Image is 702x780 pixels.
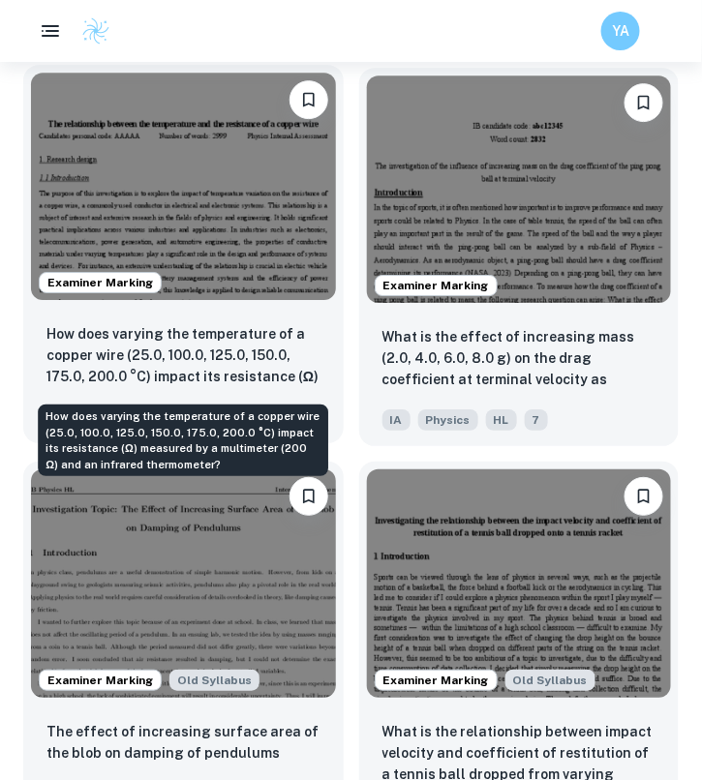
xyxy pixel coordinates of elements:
button: Bookmark [625,477,663,516]
button: Bookmark [290,477,328,516]
span: HL [486,409,517,431]
span: 7 [525,409,548,431]
img: Physics IA example thumbnail: What is the effect of increasing mass (2 [367,75,672,304]
img: Clastify logo [81,16,110,45]
div: How does varying the temperature of a copper wire (25.0, 100.0, 125.0, 150.0, 175.0, 200.0 °C) im... [38,405,328,476]
span: Examiner Marking [376,277,497,294]
button: Bookmark [625,83,663,122]
span: IA [382,409,411,431]
a: Examiner MarkingBookmarkWhat is the effect of increasing mass (2.0, 4.0, 6.0, 8.0 g) on the drag ... [359,68,680,447]
h6: YA [610,20,632,42]
div: Starting from the May 2025 session, the Physics IA requirements have changed. It's OK to refer to... [505,670,595,691]
span: Old Syllabus [169,670,259,691]
img: Physics IA example thumbnail: The effect of increasing surface area of [31,469,336,698]
button: YA [601,12,640,50]
span: Examiner Marking [40,274,161,291]
p: The effect of increasing surface area of the blob on damping of pendulums [46,721,320,764]
button: Bookmark [290,80,328,119]
span: Examiner Marking [40,672,161,689]
div: Starting from the May 2025 session, the Physics IA requirements have changed. It's OK to refer to... [169,670,259,691]
span: Old Syllabus [505,670,595,691]
img: Physics IA example thumbnail: How does varying the temperature of a co [31,73,336,301]
a: Clastify logo [70,16,110,45]
span: Physics [418,409,478,431]
p: What is the effect of increasing mass (2.0, 4.0, 6.0, 8.0 g) on the drag coefficient at terminal ... [382,326,656,392]
a: Examiner MarkingBookmarkHow does varying the temperature of a copper wire (25.0, 100.0, 125.0, 15... [23,68,344,447]
img: Physics IA example thumbnail: What is the relationship between impact [367,469,672,698]
span: Examiner Marking [376,672,497,689]
p: How does varying the temperature of a copper wire (25.0, 100.0, 125.0, 150.0, 175.0, 200.0 °C) im... [46,323,320,389]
